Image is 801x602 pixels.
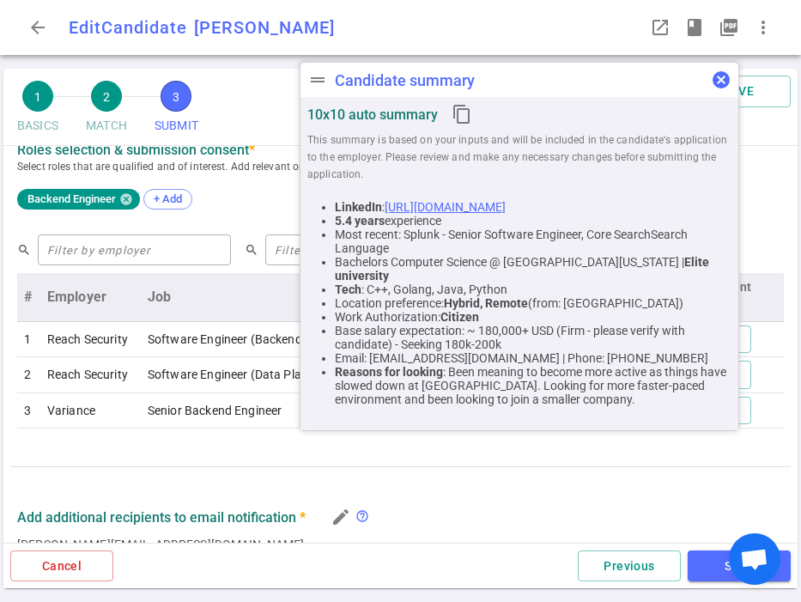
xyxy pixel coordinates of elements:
span: 2 [91,81,122,112]
span: Edit Candidate [69,17,187,38]
span: BASICS [17,112,58,140]
label: Roles Selection & Submission Consent [17,142,255,158]
i: picture_as_pdf [719,17,739,38]
input: Filter by job title [265,236,458,264]
button: SAVE [688,550,791,582]
button: Edit Candidate Recruiter Contacts [326,502,355,532]
span: arrow_back [27,17,48,38]
span: 1 [22,81,53,112]
th: # [17,273,40,322]
button: Open resume highlights in a popup [677,10,712,45]
span: more_vert [753,17,774,38]
td: 2 [17,357,40,393]
span: + Add [148,192,188,205]
span: Backend Engineer [21,192,123,205]
button: Cancel [10,550,113,582]
td: Software Engineer (Backend) [141,322,356,358]
strong: Add additional recipients to email notification [17,509,306,526]
span: search [245,243,258,257]
input: Filter by employer [38,236,231,264]
button: Open LinkedIn as a popup [643,10,677,45]
td: Variance [40,393,141,429]
span: launch [650,17,671,38]
td: Software Engineer (Data Platform) [141,357,356,393]
span: [PERSON_NAME] [194,17,335,38]
button: 2MATCH [79,76,134,145]
button: Go back [21,10,55,45]
span: help_outline [355,509,369,523]
div: Open chat [729,533,780,585]
span: MATCH [86,112,127,140]
button: 3SUBMIT [148,76,205,145]
td: Reach Security [40,322,141,358]
button: Open PDF in a popup [712,10,746,45]
td: Reach Security [40,357,141,393]
td: Senior Backend Engineer [141,393,356,429]
span: book [684,17,705,38]
th: Job [141,273,356,322]
div: If you want additional recruiters to also receive candidate updates via email, click on the penci... [355,509,376,526]
span: search [17,243,31,257]
span: SUBMIT [155,112,198,140]
button: 1BASICS [10,76,65,145]
th: Employer [40,273,141,322]
i: edit [331,507,351,527]
span: [PERSON_NAME][EMAIL_ADDRESS][DOMAIN_NAME] [17,536,304,553]
td: 3 [17,393,40,429]
td: 1 [17,322,40,358]
button: Previous [578,550,681,582]
span: Select roles that are qualified and of interest. Add relevant ones for future matches, even witho... [17,158,784,175]
button: SAVE [688,76,791,107]
span: 3 [161,81,191,112]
